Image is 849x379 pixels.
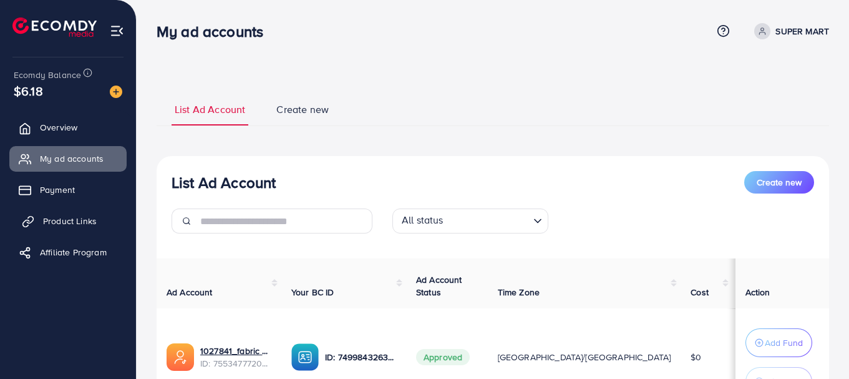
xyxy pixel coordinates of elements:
[167,286,213,298] span: Ad Account
[276,102,329,117] span: Create new
[9,115,127,140] a: Overview
[291,286,334,298] span: Your BC ID
[498,286,540,298] span: Time Zone
[691,286,709,298] span: Cost
[14,69,81,81] span: Ecomdy Balance
[745,328,812,357] button: Add Fund
[765,335,803,350] p: Add Fund
[167,343,194,371] img: ic-ads-acc.e4c84228.svg
[325,350,396,365] p: ID: 7499843263839502337
[757,176,802,189] span: Create new
[691,351,701,363] span: $0
[200,345,271,370] div: <span class='underline'>1027841_fabric bazar_1758681247347</span></br>7553477720777424914
[40,152,104,165] span: My ad accounts
[9,146,127,171] a: My ad accounts
[14,82,43,100] span: $6.18
[775,24,829,39] p: SUPER MART
[498,351,671,363] span: [GEOGRAPHIC_DATA]/[GEOGRAPHIC_DATA]
[9,177,127,202] a: Payment
[40,246,107,258] span: Affiliate Program
[157,22,273,41] h3: My ad accounts
[40,184,75,196] span: Payment
[745,286,770,298] span: Action
[110,24,124,38] img: menu
[744,171,814,194] button: Create new
[172,174,276,192] h3: List Ad Account
[416,349,470,365] span: Approved
[399,210,446,230] span: All status
[43,215,97,227] span: Product Links
[447,211,528,230] input: Search for option
[12,17,97,37] img: logo
[175,102,245,117] span: List Ad Account
[796,323,840,370] iframe: Chat
[40,121,77,134] span: Overview
[392,209,548,234] div: Search for option
[749,23,829,39] a: SUPER MART
[110,86,122,98] img: image
[291,343,319,371] img: ic-ba-acc.ded83a64.svg
[9,240,127,265] a: Affiliate Program
[200,345,271,357] a: 1027841_fabric bazar_1758681247347
[200,357,271,370] span: ID: 7553477720777424914
[9,209,127,234] a: Product Links
[416,273,462,298] span: Ad Account Status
